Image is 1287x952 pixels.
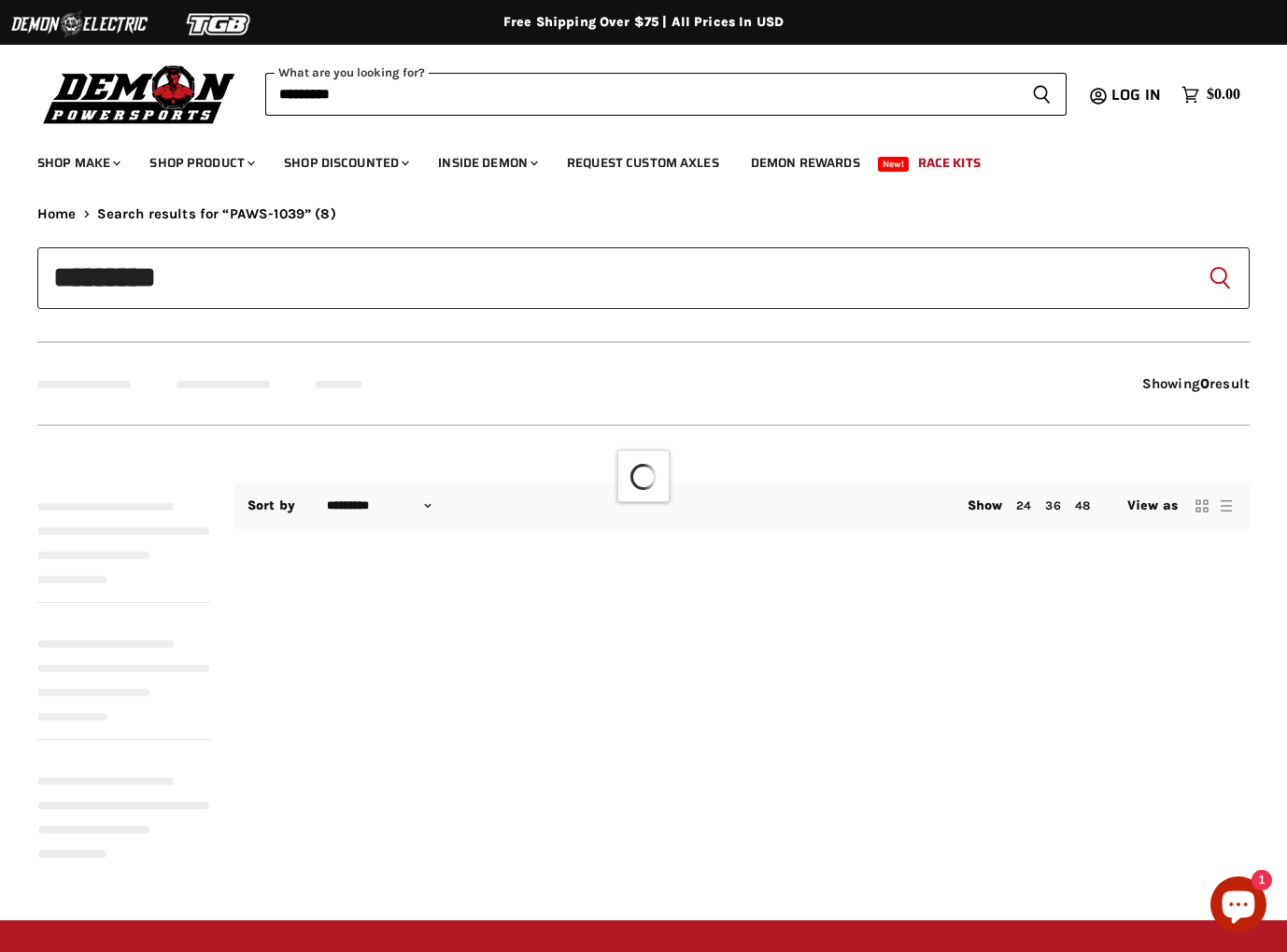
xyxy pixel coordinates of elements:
[23,144,132,182] a: Shop Make
[553,144,733,182] a: Request Custom Axles
[23,136,1236,182] ul: Main menu
[737,144,874,182] a: Demon Rewards
[149,7,290,42] img: TGB Logo 2
[37,206,77,222] a: Home
[968,497,1003,513] span: Show
[1193,497,1211,515] button: grid view
[247,498,295,513] label: Sort by
[1217,497,1236,515] button: list view
[904,144,995,182] a: Race Kits
[878,157,910,172] span: New!
[1045,498,1060,512] a: 36
[1205,263,1235,293] button: Search
[1200,375,1209,392] strong: 0
[135,144,266,182] a: Shop Product
[1205,876,1272,937] inbox-online-store-chat: Shopify online store chat
[1016,498,1031,512] a: 24
[97,206,336,222] span: Search results for “PAWS-1039” (8)
[1142,375,1250,392] span: Showing result
[1172,81,1250,108] a: $0.00
[37,247,1250,309] form: Product
[424,144,549,182] a: Inside Demon
[37,61,242,127] img: Demon Powersports
[1075,498,1090,512] a: 48
[1127,498,1178,513] span: View as
[265,73,1067,116] form: Product
[1017,73,1067,116] button: Search
[37,247,1250,309] input: Search
[37,206,1250,222] nav: Breadcrumbs
[1103,87,1172,104] a: Log in
[270,144,420,182] a: Shop Discounted
[1207,86,1240,104] span: $0.00
[265,73,1017,116] input: Search
[1111,83,1161,106] span: Log in
[9,7,149,42] img: Demon Electric Logo 2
